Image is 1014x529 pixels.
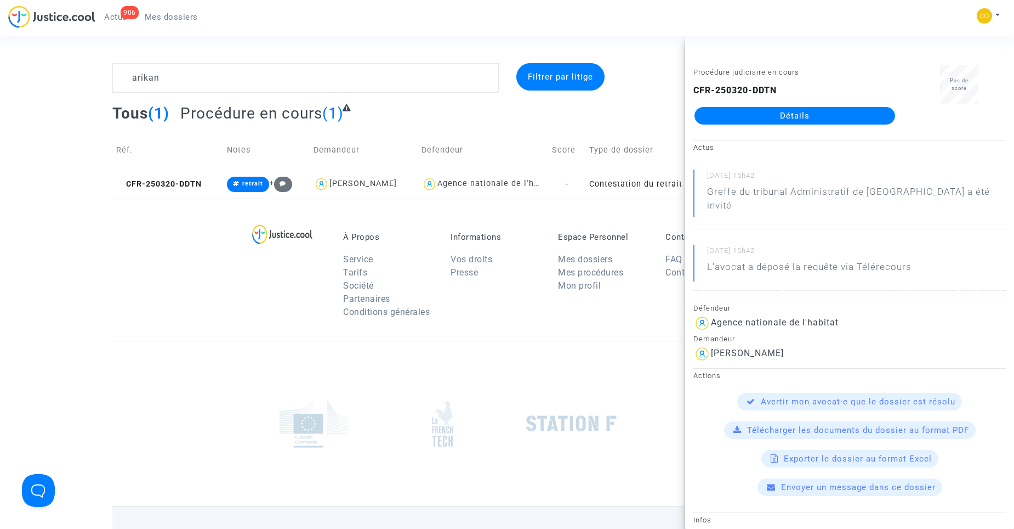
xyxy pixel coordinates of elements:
[761,397,955,407] span: Avertir mon avocat·e que le dossier est résolu
[104,12,127,22] span: Actus
[693,335,735,343] small: Demandeur
[451,267,478,278] a: Presse
[343,294,390,304] a: Partenaires
[694,107,895,125] a: Détails
[252,224,313,244] img: logo-lg.svg
[136,9,207,25] a: Mes dossiers
[693,304,731,312] small: Défendeur
[343,267,367,278] a: Tarifs
[693,68,799,76] small: Procédure judiciaire en cours
[112,131,223,170] td: Réf.
[665,267,698,278] a: Contact
[8,5,95,28] img: jc-logo.svg
[223,131,310,170] td: Notes
[116,179,202,189] span: CFR-250320-DDTN
[693,85,777,95] b: CFR-250320-DDTN
[437,179,558,188] div: Agence nationale de l'habitat
[121,6,139,19] div: 906
[558,267,623,278] a: Mes procédures
[310,131,418,170] td: Demandeur
[693,143,714,151] small: Actus
[432,401,453,447] img: french_tech.png
[693,345,711,363] img: icon-user.svg
[558,280,601,291] a: Mon profil
[22,474,55,507] iframe: Help Scout Beacon - Open
[784,454,932,464] span: Exporter le dossier au format Excel
[585,170,716,199] td: Contestation du retrait de [PERSON_NAME] par l'ANAH (mandataire)
[707,260,912,279] p: L'avocat a déposé la requête via Télérecours
[343,307,430,317] a: Conditions générales
[665,254,682,264] a: FAQ
[418,131,548,170] td: Defendeur
[145,12,198,22] span: Mes dossiers
[314,176,329,192] img: icon-user.svg
[558,254,612,264] a: Mes dossiers
[526,415,617,432] img: stationf.png
[693,516,711,524] small: Infos
[148,104,169,122] span: (1)
[977,8,992,24] img: 5a13cfc393247f09c958b2f13390bacc
[781,482,936,492] span: Envoyer un message dans ce dossier
[693,314,711,332] img: icon-user.svg
[747,425,969,435] span: Télécharger les documents du dossier au format PDF
[707,171,1006,185] small: [DATE] 15h42
[585,131,716,170] td: Type de dossier
[711,317,839,328] div: Agence nationale de l'habitat
[693,372,721,380] small: Actions
[707,185,1006,218] p: Greffe du tribunal Administratif de [GEOGRAPHIC_DATA] a été invité
[112,104,148,122] span: Tous
[950,77,969,91] span: Pas de score
[269,178,293,188] span: +
[558,232,649,242] p: Espace Personnel
[242,180,263,187] span: retrait
[343,254,373,264] a: Service
[451,254,492,264] a: Vos droits
[548,131,585,170] td: Score
[528,72,593,82] span: Filtrer par litige
[329,179,397,188] div: [PERSON_NAME]
[711,348,784,358] div: [PERSON_NAME]
[707,246,1006,260] small: [DATE] 15h42
[451,232,542,242] p: Informations
[180,104,322,122] span: Procédure en cours
[343,232,434,242] p: À Propos
[343,280,374,291] a: Société
[421,176,437,192] img: icon-user.svg
[95,9,136,25] a: 906Actus
[566,179,568,189] span: -
[322,104,344,122] span: (1)
[665,232,756,242] p: Contact
[280,400,348,448] img: europe_commision.png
